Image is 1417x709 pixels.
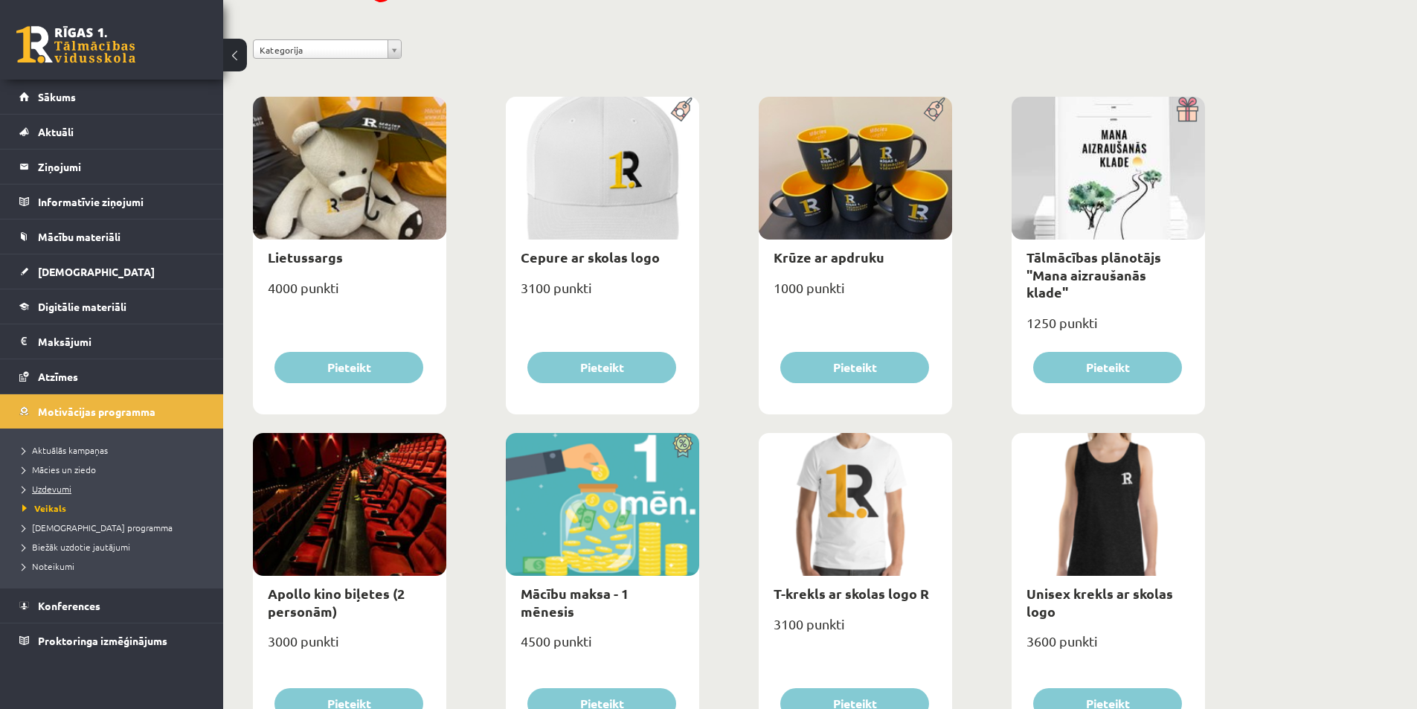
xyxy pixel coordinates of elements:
span: Biežāk uzdotie jautājumi [22,541,130,553]
a: Informatīvie ziņojumi [19,185,205,219]
a: Tālmācības plānotājs "Mana aizraušanās klade" [1026,248,1161,301]
a: [DEMOGRAPHIC_DATA] programma [22,521,208,534]
legend: Ziņojumi [38,150,205,184]
span: Motivācijas programma [38,405,155,418]
a: Digitālie materiāli [19,289,205,324]
div: 3000 punkti [253,629,446,666]
legend: Maksājumi [38,324,205,359]
a: Mācību maksa - 1 mēnesis [521,585,629,619]
span: Veikals [22,502,66,514]
a: Lietussargs [268,248,343,266]
div: 1000 punkti [759,275,952,312]
a: Motivācijas programma [19,394,205,429]
a: Biežāk uzdotie jautājumi [22,540,208,554]
a: Aktuāli [19,115,205,149]
img: Atlaide [666,433,699,458]
a: Unisex krekls ar skolas logo [1026,585,1173,619]
span: Uzdevumi [22,483,71,495]
a: Atzīmes [19,359,205,394]
a: Apollo kino biļetes (2 personām) [268,585,405,619]
span: Aktuāli [38,125,74,138]
button: Pieteikt [1033,352,1182,383]
a: Krūze ar apdruku [774,248,884,266]
a: Maksājumi [19,324,205,359]
a: Aktuālās kampaņas [22,443,208,457]
div: 3100 punkti [506,275,699,312]
span: Konferences [38,599,100,612]
a: Mācies un ziedo [22,463,208,476]
a: Veikals [22,501,208,515]
img: Populāra prece [919,97,952,122]
div: 4500 punkti [506,629,699,666]
div: 4000 punkti [253,275,446,312]
a: Ziņojumi [19,150,205,184]
span: Mācību materiāli [38,230,121,243]
a: [DEMOGRAPHIC_DATA] [19,254,205,289]
legend: Informatīvie ziņojumi [38,185,205,219]
span: Aktuālās kampaņas [22,444,108,456]
a: Konferences [19,588,205,623]
a: Uzdevumi [22,482,208,495]
span: [DEMOGRAPHIC_DATA] programma [22,522,173,533]
div: 3100 punkti [759,612,952,649]
span: Digitālie materiāli [38,300,126,313]
button: Pieteikt [527,352,676,383]
a: Kategorija [253,39,402,59]
a: Sākums [19,80,205,114]
a: Cepure ar skolas logo [521,248,660,266]
a: Mācību materiāli [19,219,205,254]
span: [DEMOGRAPHIC_DATA] [38,265,155,278]
a: T-krekls ar skolas logo R [774,585,929,602]
span: Mācies un ziedo [22,463,96,475]
div: 1250 punkti [1012,310,1205,347]
a: Proktoringa izmēģinājums [19,623,205,658]
span: Noteikumi [22,560,74,572]
a: Rīgas 1. Tālmācības vidusskola [16,26,135,63]
img: Populāra prece [666,97,699,122]
span: Sākums [38,90,76,103]
button: Pieteikt [780,352,929,383]
img: Dāvana ar pārsteigumu [1172,97,1205,122]
div: 3600 punkti [1012,629,1205,666]
span: Atzīmes [38,370,78,383]
a: Noteikumi [22,559,208,573]
span: Proktoringa izmēģinājums [38,634,167,647]
button: Pieteikt [274,352,423,383]
span: Kategorija [260,40,382,60]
